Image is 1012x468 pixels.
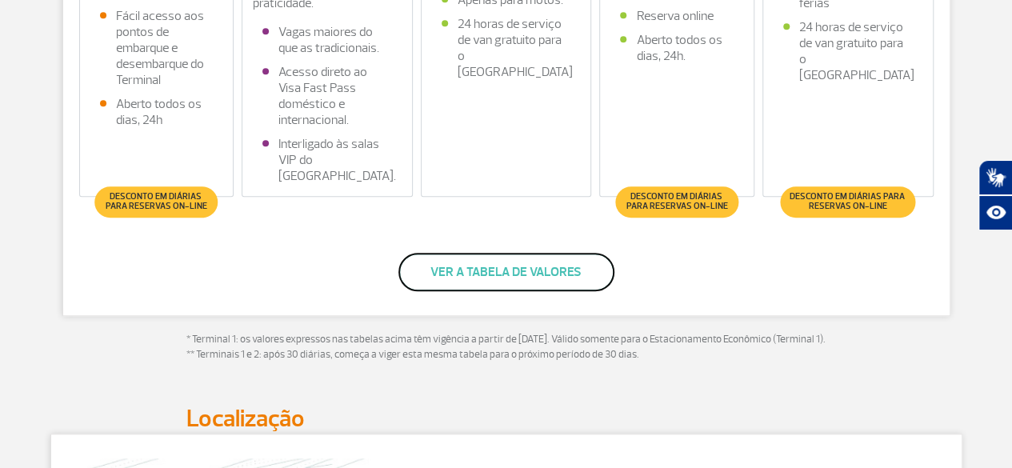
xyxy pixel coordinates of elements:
h2: Localização [186,404,826,434]
div: Plugin de acessibilidade da Hand Talk. [978,160,1012,230]
li: 24 horas de serviço de van gratuito para o [GEOGRAPHIC_DATA] [442,16,571,80]
li: Acesso direto ao Visa Fast Pass doméstico e internacional. [262,64,392,128]
button: Abrir recursos assistivos. [978,195,1012,230]
span: Desconto em diárias para reservas on-line [623,192,730,211]
li: Aberto todos os dias, 24h. [620,32,734,64]
li: 24 horas de serviço de van gratuito para o [GEOGRAPHIC_DATA] [783,19,913,83]
li: Interligado às salas VIP do [GEOGRAPHIC_DATA]. [262,136,392,184]
li: Reserva online [620,8,734,24]
span: Desconto em diárias para reservas on-line [788,192,907,211]
button: Ver a tabela de valores [398,253,614,291]
p: * Terminal 1: os valores expressos nas tabelas acima têm vigência a partir de [DATE]. Válido some... [186,332,826,363]
span: Desconto em diárias para reservas on-line [103,192,210,211]
button: Abrir tradutor de língua de sinais. [978,160,1012,195]
li: Aberto todos os dias, 24h [100,96,214,128]
li: Fácil acesso aos pontos de embarque e desembarque do Terminal [100,8,214,88]
li: Vagas maiores do que as tradicionais. [262,24,392,56]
